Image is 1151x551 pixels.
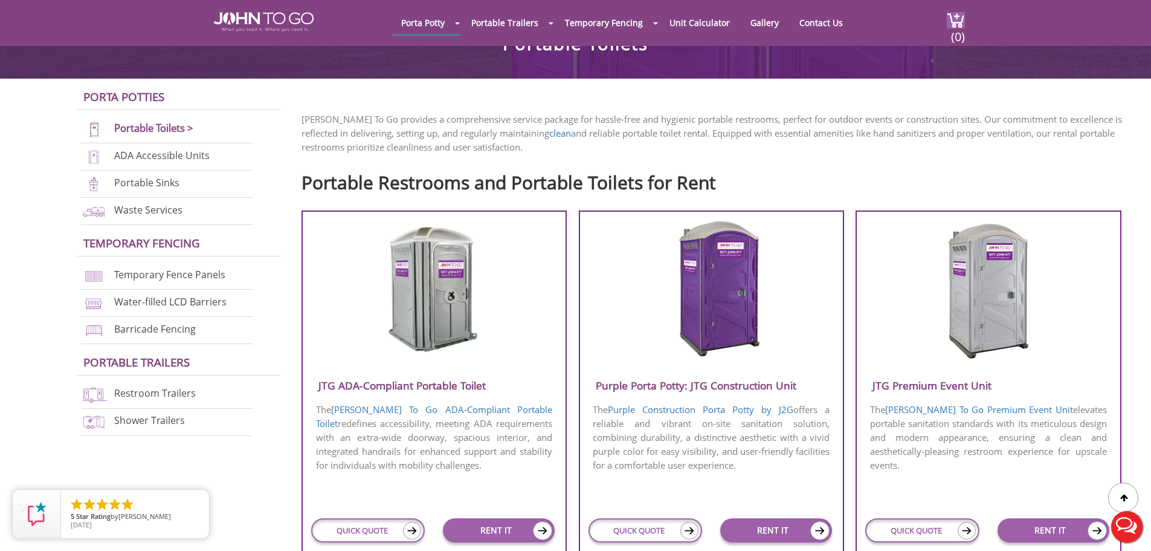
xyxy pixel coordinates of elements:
[885,403,1073,416] a: [PERSON_NAME] To Go Premium Event Unit
[76,512,111,521] span: Star Rating
[376,220,492,359] img: JTG-ADA-Compliant-Portable-Toilet.png
[303,376,566,396] h3: JTG ADA-Compliant Portable Toilet
[998,518,1109,543] a: RENT IT
[95,497,109,512] li: 
[580,376,843,396] h3: Purple Porta Potty: JTG Construction Unit
[118,512,171,521] span: [PERSON_NAME]
[114,387,196,400] a: Restroom Trailers
[81,386,107,403] img: restroom-trailers-new.png
[81,149,107,165] img: ADA-units-new.png
[114,268,225,281] a: Temporary Fence Panels
[81,176,107,192] img: portable-sinks-new.png
[114,203,182,217] a: Waste Services
[81,322,107,339] img: barricade-fencing-icon-new.png
[69,497,84,512] li: 
[303,402,566,474] p: The redefines accessibility, meeting ADA requirements with an extra-wide doorway, spacious interi...
[81,414,107,430] img: shower-trailers-new.png
[114,414,185,428] a: Shower Trailers
[810,521,830,540] img: icon
[741,11,788,34] a: Gallery
[580,402,843,474] p: The offers a reliable and vibrant on-site sanitation solution, combining durability, a distinctiv...
[83,89,164,104] a: Porta Potties
[549,127,571,139] a: clean
[958,522,976,540] img: icon
[81,295,107,311] img: water-filled%20barriers-new.png
[71,520,92,529] span: [DATE]
[25,502,49,526] img: Review Rating
[660,11,739,34] a: Unit Calculator
[654,220,769,359] img: Purple-Porta-Potty-J2G-Construction-Unit.png
[857,376,1120,396] h3: JTG Premium Event Unit
[301,112,1133,154] p: [PERSON_NAME] To Go provides a comprehensive service package for hassle-free and hygienic portabl...
[1088,521,1107,540] img: icon
[83,235,200,250] a: Temporary Fencing
[108,497,122,512] li: 
[120,497,135,512] li: 
[82,497,97,512] li: 
[114,295,227,308] a: Water-filled LCD Barriers
[857,402,1120,474] p: The elevates portable sanitation standards with its meticulous design and modern appearance, ensu...
[588,518,702,543] a: QUICK QUOTE
[462,11,547,34] a: Portable Trailers
[316,403,553,429] a: [PERSON_NAME] To Go ADA-Compliant Portable Toilet
[114,176,179,189] a: Portable Sinks
[392,11,454,34] a: Porta Potty
[930,220,1046,359] img: JTG-Premium-Event-Unit.png
[81,268,107,284] img: chan-link-fencing-new.png
[81,122,107,138] img: portable-toilets-new.png
[443,518,555,543] a: RENT IT
[81,203,107,220] img: waste-services-new.png
[71,512,74,521] span: 5
[790,11,852,34] a: Contact Us
[1103,503,1151,551] button: Live Chat
[114,149,210,162] a: ADA Accessible Units
[947,12,965,28] img: cart a
[71,513,199,521] span: by
[214,12,314,31] img: JOHN to go
[301,166,1133,192] h2: Portable Restrooms and Portable Toilets for Rent
[556,11,652,34] a: Temporary Fencing
[114,322,196,336] a: Barricade Fencing
[311,518,425,543] a: QUICK QUOTE
[114,121,193,135] a: Portable Toilets >
[720,518,832,543] a: RENT IT
[608,403,793,416] a: Purple Construction Porta Potty by J2G
[83,354,190,370] a: Portable trailers
[533,521,552,540] img: icon
[950,19,965,45] span: (0)
[865,518,979,543] a: QUICK QUOTE
[680,522,698,540] img: icon
[403,522,421,540] img: icon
